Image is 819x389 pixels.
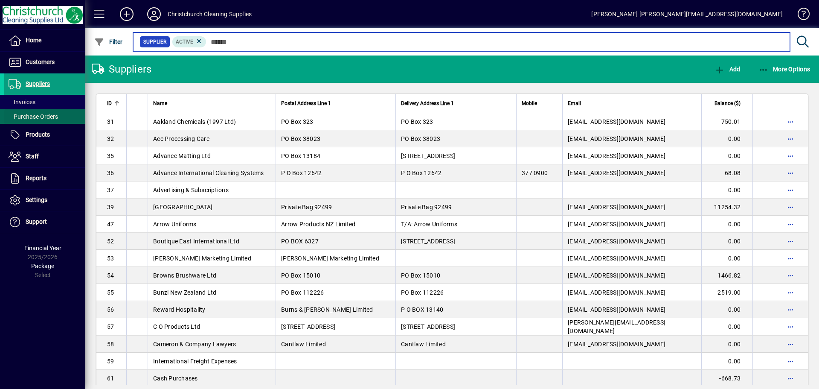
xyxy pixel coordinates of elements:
[784,371,797,385] button: More options
[153,375,198,382] span: Cash Purchases
[568,204,665,211] span: [EMAIL_ADDRESS][DOMAIN_NAME]
[701,284,752,301] td: 2519.00
[153,118,236,125] span: Aakland Chemicals (1997 Ltd)
[568,272,665,279] span: [EMAIL_ADDRESS][DOMAIN_NAME]
[701,113,752,130] td: 750.01
[153,170,264,176] span: Advance International Cleaning Systems
[107,272,114,279] span: 54
[701,130,752,147] td: 0.00
[153,221,197,228] span: Arrow Uniforms
[714,66,740,73] span: Add
[522,99,537,108] span: Mobile
[784,354,797,368] button: More options
[401,99,454,108] span: Delivery Address Line 1
[591,7,783,21] div: [PERSON_NAME] [PERSON_NAME][EMAIL_ADDRESS][DOMAIN_NAME]
[176,39,193,45] span: Active
[712,61,742,77] button: Add
[107,341,114,348] span: 58
[401,238,455,245] span: [STREET_ADDRESS]
[281,341,326,348] span: Cantlaw Limited
[281,221,355,228] span: Arrow Products NZ Limited
[107,204,114,211] span: 39
[4,190,85,211] a: Settings
[784,286,797,299] button: More options
[107,135,114,142] span: 32
[153,272,216,279] span: Browns Brushware Ltd
[26,196,47,203] span: Settings
[107,323,114,330] span: 57
[107,306,114,313] span: 56
[153,135,209,142] span: Acc Processing Care
[107,255,114,262] span: 53
[92,62,151,76] div: Suppliers
[4,168,85,189] a: Reports
[701,147,752,164] td: 0.00
[281,170,322,176] span: P O Box 12642
[281,289,324,296] span: PO Box 112226
[107,358,114,365] span: 59
[568,306,665,313] span: [EMAIL_ADDRESS][DOMAIN_NAME]
[401,204,452,211] span: Private Bag 92499
[784,269,797,282] button: More options
[568,99,581,108] span: Email
[568,99,696,108] div: Email
[701,353,752,370] td: 0.00
[107,118,114,125] span: 31
[31,263,54,269] span: Package
[153,341,236,348] span: Cameron & Company Lawyers
[281,118,314,125] span: PO Box 323
[701,250,752,267] td: 0.00
[107,238,114,245] span: 52
[4,124,85,146] a: Products
[401,152,455,159] span: [STREET_ADDRESS]
[26,153,39,160] span: Staff
[701,370,752,387] td: -668.73
[107,221,114,228] span: 47
[92,34,125,50] button: Filter
[113,6,140,22] button: Add
[568,118,665,125] span: [EMAIL_ADDRESS][DOMAIN_NAME]
[701,336,752,353] td: 0.00
[784,166,797,180] button: More options
[568,238,665,245] span: [EMAIL_ADDRESS][DOMAIN_NAME]
[701,216,752,233] td: 0.00
[281,323,335,330] span: [STREET_ADDRESS]
[784,337,797,351] button: More options
[401,341,446,348] span: Cantlaw Limited
[701,301,752,318] td: 0.00
[401,306,443,313] span: P O BOX 13140
[701,199,752,216] td: 11254.32
[4,52,85,73] a: Customers
[568,319,665,334] span: [PERSON_NAME][EMAIL_ADDRESS][DOMAIN_NAME]
[153,358,237,365] span: International Freight Expenses
[26,218,47,225] span: Support
[401,289,444,296] span: PO Box 112226
[784,303,797,316] button: More options
[701,181,752,199] td: 0.00
[153,99,270,108] div: Name
[140,6,168,22] button: Profile
[281,272,320,279] span: PO Box 15010
[168,7,252,21] div: Christchurch Cleaning Supplies
[281,255,379,262] span: [PERSON_NAME] Marketing Limited
[791,2,808,29] a: Knowledge Base
[4,95,85,109] a: Invoices
[568,255,665,262] span: [EMAIL_ADDRESS][DOMAIN_NAME]
[107,375,114,382] span: 61
[153,187,229,193] span: Advertising & Subscriptions
[4,211,85,233] a: Support
[784,234,797,248] button: More options
[568,170,665,176] span: [EMAIL_ADDRESS][DOMAIN_NAME]
[756,61,813,77] button: More Options
[281,238,319,245] span: PO BOX 6327
[707,99,748,108] div: Balance ($)
[9,99,35,105] span: Invoices
[4,109,85,124] a: Purchase Orders
[153,204,212,211] span: [GEOGRAPHIC_DATA]
[281,152,320,159] span: PO Box 13184
[522,99,557,108] div: Mobile
[143,38,166,46] span: Supplier
[107,187,114,193] span: 37
[701,318,752,336] td: 0.00
[26,37,41,44] span: Home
